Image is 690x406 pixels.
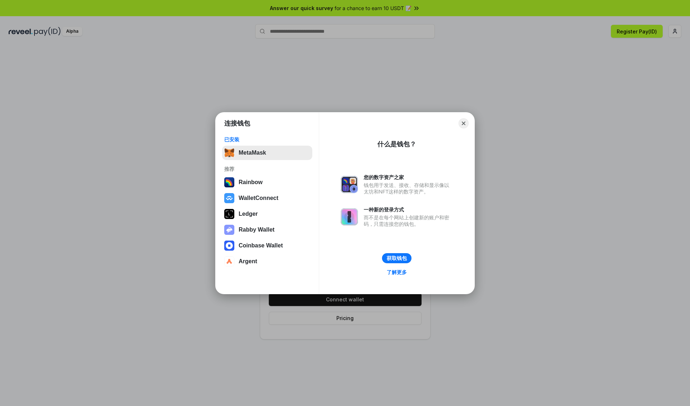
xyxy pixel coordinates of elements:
[364,206,453,213] div: 一种新的登录方式
[377,140,416,149] div: 什么是钱包？
[239,195,279,201] div: WalletConnect
[239,179,263,186] div: Rainbow
[224,193,234,203] img: svg+xml,%3Csvg%20width%3D%2228%22%20height%3D%2228%22%20viewBox%3D%220%200%2028%2028%22%20fill%3D...
[364,214,453,227] div: 而不是在每个网站上创建新的账户和密码，只需连接您的钱包。
[222,207,312,221] button: Ledger
[224,209,234,219] img: svg+xml,%3Csvg%20xmlns%3D%22http%3A%2F%2Fwww.w3.org%2F2000%2Fsvg%22%20width%3D%2228%22%20height%3...
[382,253,411,263] button: 获取钱包
[224,148,234,158] img: svg+xml,%3Csvg%20fill%3D%22none%22%20height%3D%2233%22%20viewBox%3D%220%200%2035%2033%22%20width%...
[224,177,234,187] img: svg+xml,%3Csvg%20width%3D%22120%22%20height%3D%22120%22%20viewBox%3D%220%200%20120%20120%22%20fil...
[239,211,258,217] div: Ledger
[222,223,312,237] button: Rabby Wallet
[224,241,234,251] img: svg+xml,%3Csvg%20width%3D%2228%22%20height%3D%2228%22%20viewBox%3D%220%200%2028%2028%22%20fill%3D...
[239,242,283,249] div: Coinbase Wallet
[224,256,234,266] img: svg+xml,%3Csvg%20width%3D%2228%22%20height%3D%2228%22%20viewBox%3D%220%200%2028%2028%22%20fill%3D...
[222,238,312,253] button: Coinbase Wallet
[222,175,312,190] button: Rainbow
[341,208,358,225] img: svg+xml,%3Csvg%20xmlns%3D%22http%3A%2F%2Fwww.w3.org%2F2000%2Fsvg%22%20fill%3D%22none%22%20viewBox...
[224,136,310,143] div: 已安装
[222,254,312,269] button: Argent
[239,258,257,265] div: Argent
[341,176,358,193] img: svg+xml,%3Csvg%20xmlns%3D%22http%3A%2F%2Fwww.w3.org%2F2000%2Fsvg%22%20fill%3D%22none%22%20viewBox...
[222,146,312,160] button: MetaMask
[364,174,453,181] div: 您的数字资产之家
[239,150,266,156] div: MetaMask
[224,225,234,235] img: svg+xml,%3Csvg%20xmlns%3D%22http%3A%2F%2Fwww.w3.org%2F2000%2Fsvg%22%20fill%3D%22none%22%20viewBox...
[222,191,312,205] button: WalletConnect
[387,255,407,261] div: 获取钱包
[459,118,469,128] button: Close
[239,227,275,233] div: Rabby Wallet
[387,269,407,275] div: 了解更多
[224,119,250,128] h1: 连接钱包
[382,268,411,277] a: 了解更多
[364,182,453,195] div: 钱包用于发送、接收、存储和显示像以太坊和NFT这样的数字资产。
[224,166,310,172] div: 推荐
